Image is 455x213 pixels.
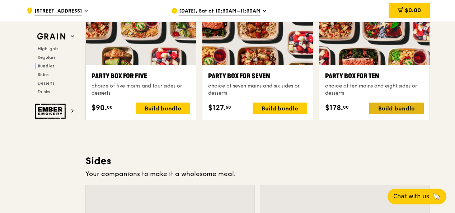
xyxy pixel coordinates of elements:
span: 🦙 [432,192,441,201]
div: Party Box for Seven [208,71,307,81]
span: 00 [107,104,113,110]
span: 50 [226,104,231,110]
div: Your companions to make it a wholesome meal. [85,169,430,179]
span: [DATE], Sat at 10:30AM–11:30AM [179,8,261,15]
button: Chat with us🦙 [388,189,446,204]
div: Party Box for Five [92,71,190,81]
span: $178. [325,103,343,113]
div: Build bundle [253,103,307,114]
div: Party Box for Ten [325,71,424,81]
div: choice of ten mains and eight sides or desserts [325,82,424,97]
h3: Sides [85,155,430,167]
span: $127. [208,103,226,113]
span: Highlights [38,46,58,51]
img: Ember Smokery web logo [35,104,68,119]
span: Drinks [38,89,50,94]
span: Chat with us [393,192,429,201]
img: Grain web logo [35,30,68,43]
div: choice of seven mains and six sides or desserts [208,82,307,97]
span: [STREET_ADDRESS] [34,8,82,15]
div: choice of five mains and four sides or desserts [92,82,190,97]
span: Desserts [38,81,54,86]
span: 00 [343,104,349,110]
div: Build bundle [369,103,424,114]
span: Sides [38,72,48,77]
span: Bundles [38,63,55,68]
span: $0.00 [405,7,421,14]
div: Build bundle [136,103,190,114]
span: $90. [92,103,107,113]
span: Regulars [38,55,55,60]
